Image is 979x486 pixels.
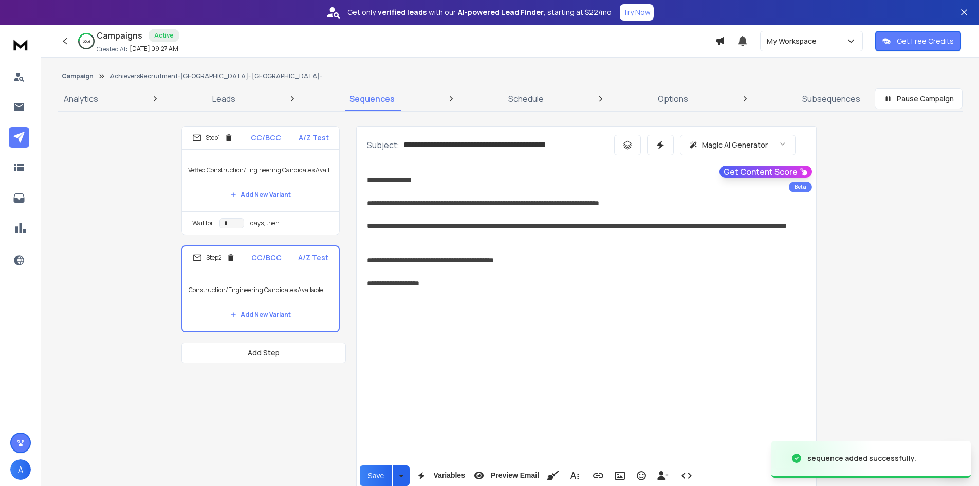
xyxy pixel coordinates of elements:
p: CC/BCC [251,133,281,143]
button: Add New Variant [222,185,299,205]
div: Step 2 [193,253,235,262]
div: Beta [789,182,812,192]
p: Analytics [64,93,98,105]
button: Insert Image (Ctrl+P) [610,465,630,486]
p: Magic AI Generator [702,140,768,150]
h1: Campaigns [97,29,142,42]
p: Get Free Credits [897,36,954,46]
a: Subsequences [796,86,866,111]
a: Schedule [502,86,550,111]
strong: verified leads [378,7,427,17]
p: Leads [212,93,235,105]
p: My Workspace [767,36,821,46]
button: A [10,459,31,480]
button: Get Free Credits [875,31,961,51]
p: Sequences [349,93,395,105]
p: Subject: [367,139,399,151]
p: Vetted Construction/Engineering Candidates Available [188,156,333,185]
button: Try Now [620,4,654,21]
p: A/Z Test [299,133,329,143]
p: A/Z Test [298,253,328,263]
img: logo [10,35,31,54]
p: Schedule [508,93,544,105]
button: Emoticons [632,465,651,486]
p: Options [658,93,688,105]
button: Insert Link (Ctrl+K) [588,465,608,486]
button: Insert Unsubscribe Link [653,465,673,486]
button: Save [360,465,393,486]
span: Preview Email [489,471,541,480]
button: Add Step [181,343,346,363]
button: Clean HTML [543,465,563,486]
strong: AI-powered Lead Finder, [458,7,545,17]
button: Preview Email [469,465,541,486]
p: Construction/Engineering Candidates Available [189,276,333,304]
p: 36 % [83,38,90,44]
span: Variables [431,471,467,480]
a: Sequences [343,86,401,111]
button: More Text [565,465,584,486]
p: CC/BCC [251,253,282,263]
div: sequence added successfully. [807,453,916,463]
a: Leads [206,86,242,111]
p: Try Now [623,7,651,17]
li: Step2CC/BCCA/Z TestConstruction/Engineering Candidates AvailableAdd New Variant [181,245,340,332]
li: Step1CC/BCCA/Z TestVetted Construction/Engineering Candidates AvailableAdd New VariantWait forday... [181,126,340,235]
button: Variables [412,465,467,486]
p: Get only with our starting at $22/mo [347,7,612,17]
button: Pause Campaign [875,88,963,109]
p: Subsequences [802,93,860,105]
button: Add New Variant [222,304,299,325]
a: Analytics [58,86,104,111]
button: Campaign [62,72,94,80]
p: days, then [250,219,280,227]
p: AchieversRecruitment-[GEOGRAPHIC_DATA]- [GEOGRAPHIC_DATA]- [110,72,322,80]
button: Get Content Score [719,166,812,178]
a: Options [652,86,694,111]
div: Active [149,29,179,42]
p: Created At: [97,45,127,53]
p: [DATE] 09:27 AM [130,45,178,53]
div: Step 1 [192,133,233,142]
button: Code View [677,465,696,486]
button: Magic AI Generator [680,135,796,155]
p: Wait for [192,219,213,227]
